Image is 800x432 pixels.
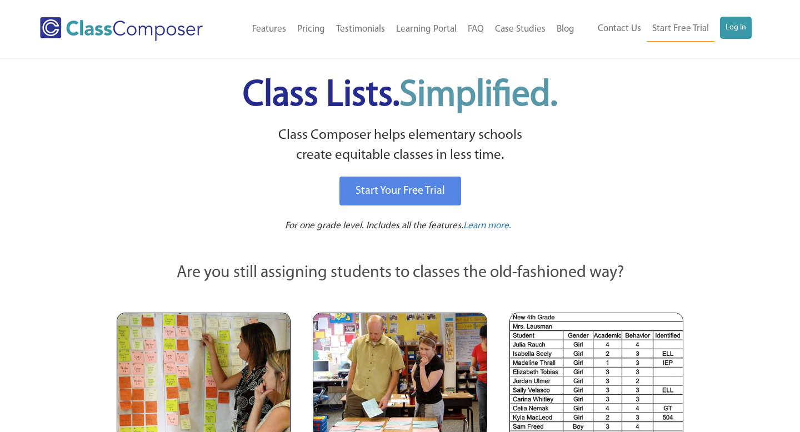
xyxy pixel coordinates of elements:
[228,17,580,42] nav: Header Menu
[292,17,331,42] a: Pricing
[463,219,511,233] a: Learn more.
[462,17,489,42] a: FAQ
[115,125,685,166] p: Class Composer helps elementary schools create equitable classes in less time.
[399,78,557,114] span: Simplified.
[356,185,445,197] span: Start Your Free Trial
[551,17,580,42] a: Blog
[339,177,461,205] a: Start Your Free Trial
[489,17,551,42] a: Case Studies
[720,17,752,39] a: Log In
[331,17,391,42] a: Testimonials
[592,17,647,41] a: Contact Us
[580,17,752,42] nav: Header Menu
[285,221,463,230] span: For one grade level. Includes all the features.
[247,17,292,42] a: Features
[647,17,714,42] a: Start Free Trial
[463,221,511,230] span: Learn more.
[243,78,557,114] span: Class Lists.
[117,261,683,285] p: Are you still assigning students to classes the old-fashioned way?
[40,17,203,41] img: Class Composer
[391,17,462,42] a: Learning Portal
